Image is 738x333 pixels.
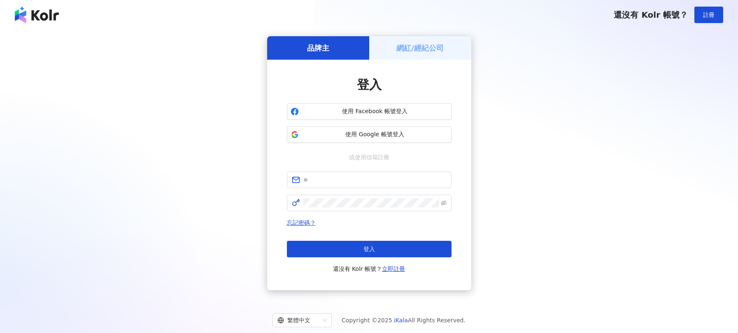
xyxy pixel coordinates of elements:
[287,241,452,257] button: 登入
[342,315,466,325] span: Copyright © 2025 All Rights Reserved.
[703,12,715,18] span: 註冊
[614,10,688,20] span: 還沒有 Kolr 帳號？
[287,219,316,226] a: 忘記密碼？
[357,77,382,92] span: 登入
[363,246,375,252] span: 登入
[396,43,444,53] h5: 網紅/經紀公司
[302,107,448,116] span: 使用 Facebook 帳號登入
[307,43,329,53] h5: 品牌主
[343,153,395,162] span: 或使用信箱註冊
[382,265,405,272] a: 立即註冊
[287,103,452,120] button: 使用 Facebook 帳號登入
[441,200,447,206] span: eye-invisible
[15,7,59,23] img: logo
[277,314,319,327] div: 繁體中文
[333,264,405,274] span: 還沒有 Kolr 帳號？
[694,7,723,23] button: 註冊
[287,126,452,143] button: 使用 Google 帳號登入
[302,130,448,139] span: 使用 Google 帳號登入
[394,317,408,324] a: iKala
